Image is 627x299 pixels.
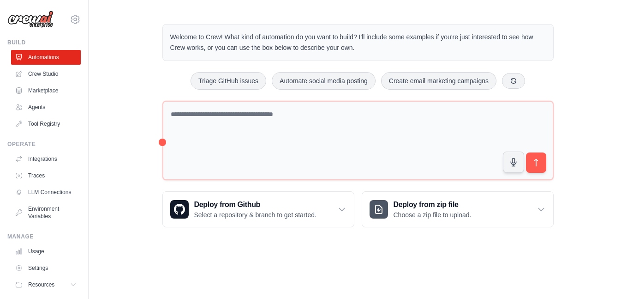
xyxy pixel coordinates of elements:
[7,233,81,240] div: Manage
[272,72,376,90] button: Automate social media posting
[170,32,546,53] p: Welcome to Crew! What kind of automation do you want to build? I'll include some examples if you'...
[191,72,266,90] button: Triage GitHub issues
[381,72,496,90] button: Create email marketing campaigns
[11,83,81,98] a: Marketplace
[7,39,81,46] div: Build
[7,11,54,28] img: Logo
[11,67,81,81] a: Crew Studio
[11,244,81,259] a: Usage
[11,168,81,183] a: Traces
[28,281,54,288] span: Resources
[11,152,81,166] a: Integrations
[194,210,316,220] p: Select a repository & branch to get started.
[11,201,81,224] a: Environment Variables
[394,199,472,210] h3: Deploy from zip file
[11,100,81,115] a: Agents
[11,116,81,131] a: Tool Registry
[194,199,316,210] h3: Deploy from Github
[11,185,81,200] a: LLM Connections
[11,277,81,292] button: Resources
[11,50,81,65] a: Automations
[7,140,81,148] div: Operate
[11,261,81,275] a: Settings
[394,210,472,220] p: Choose a zip file to upload.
